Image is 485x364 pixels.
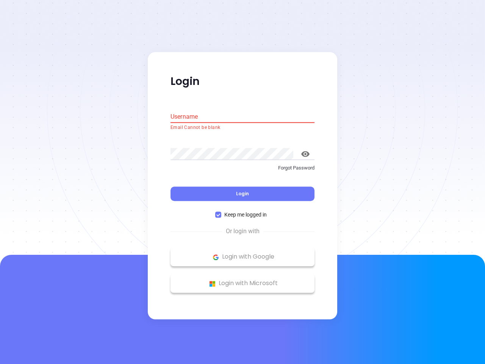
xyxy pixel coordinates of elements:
p: Email Cannot be blank [171,124,314,132]
a: Forgot Password [171,164,314,178]
p: Login with Microsoft [174,278,311,289]
button: Login [171,187,314,201]
span: Login [236,191,249,197]
p: Login [171,75,314,88]
span: Or login with [222,227,263,236]
img: Google Logo [211,253,221,262]
img: Microsoft Logo [208,279,217,289]
p: Forgot Password [171,164,314,172]
button: Google Logo Login with Google [171,248,314,267]
span: Keep me logged in [221,211,270,219]
button: Microsoft Logo Login with Microsoft [171,274,314,293]
button: toggle password visibility [296,145,314,163]
p: Login with Google [174,251,311,263]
